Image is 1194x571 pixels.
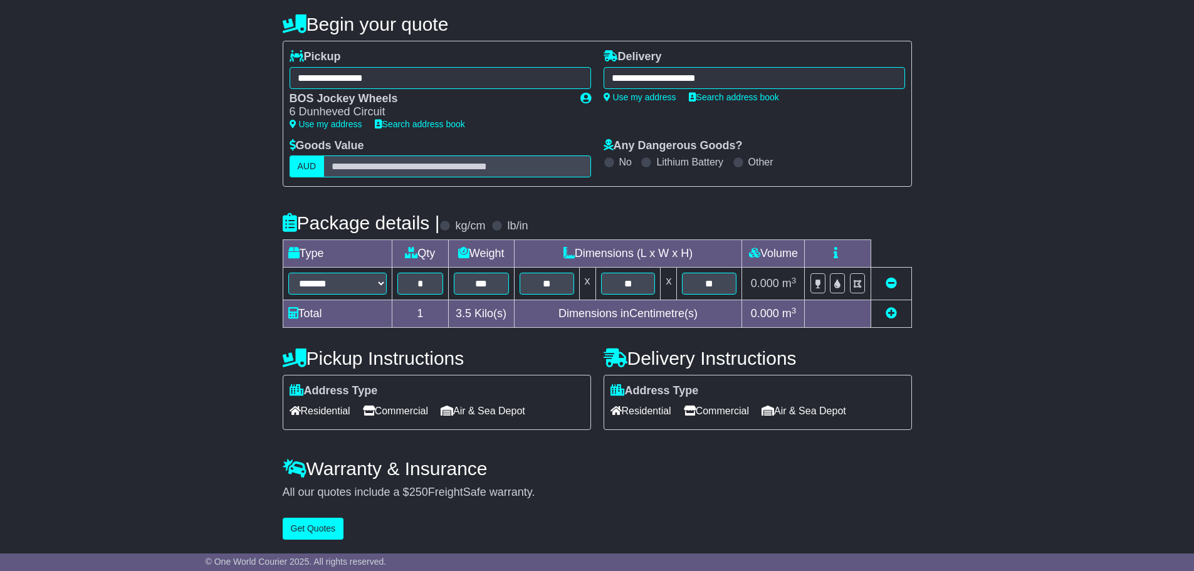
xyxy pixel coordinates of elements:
[290,92,568,106] div: BOS Jockey Wheels
[283,486,912,500] div: All our quotes include a $ FreightSafe warranty.
[604,348,912,369] h4: Delivery Instructions
[742,240,805,268] td: Volume
[886,307,897,320] a: Add new item
[283,458,912,479] h4: Warranty & Insurance
[748,156,773,168] label: Other
[656,156,723,168] label: Lithium Battery
[604,50,662,64] label: Delivery
[448,300,514,328] td: Kilo(s)
[579,268,595,300] td: x
[661,268,677,300] td: x
[507,219,528,233] label: lb/in
[409,486,428,498] span: 250
[441,401,525,421] span: Air & Sea Depot
[455,219,485,233] label: kg/cm
[290,401,350,421] span: Residential
[283,212,440,233] h4: Package details |
[610,384,699,398] label: Address Type
[762,401,846,421] span: Air & Sea Depot
[619,156,632,168] label: No
[751,307,779,320] span: 0.000
[283,518,344,540] button: Get Quotes
[363,401,428,421] span: Commercial
[610,401,671,421] span: Residential
[886,277,897,290] a: Remove this item
[689,92,779,102] a: Search address book
[456,307,471,320] span: 3.5
[290,119,362,129] a: Use my address
[290,50,341,64] label: Pickup
[375,119,465,129] a: Search address book
[283,240,392,268] td: Type
[392,240,448,268] td: Qty
[751,277,779,290] span: 0.000
[290,384,378,398] label: Address Type
[290,155,325,177] label: AUD
[283,14,912,34] h4: Begin your quote
[290,139,364,153] label: Goods Value
[290,105,568,119] div: 6 Dunheved Circuit
[283,348,591,369] h4: Pickup Instructions
[448,240,514,268] td: Weight
[604,92,676,102] a: Use my address
[792,276,797,285] sup: 3
[283,300,392,328] td: Total
[782,277,797,290] span: m
[206,557,387,567] span: © One World Courier 2025. All rights reserved.
[604,139,743,153] label: Any Dangerous Goods?
[514,300,742,328] td: Dimensions in Centimetre(s)
[782,307,797,320] span: m
[684,401,749,421] span: Commercial
[392,300,448,328] td: 1
[792,306,797,315] sup: 3
[514,240,742,268] td: Dimensions (L x W x H)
